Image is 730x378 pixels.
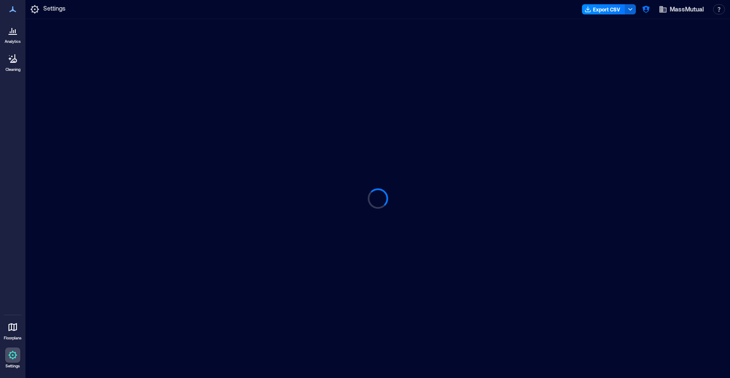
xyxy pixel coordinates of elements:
[1,317,24,343] a: Floorplans
[2,48,23,75] a: Cleaning
[6,364,20,369] p: Settings
[656,3,706,16] button: MassMutual
[5,39,21,44] p: Analytics
[582,4,625,14] button: Export CSV
[670,5,704,14] span: MassMutual
[4,336,22,341] p: Floorplans
[3,345,23,371] a: Settings
[2,20,23,47] a: Analytics
[43,4,65,14] p: Settings
[6,67,20,72] p: Cleaning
